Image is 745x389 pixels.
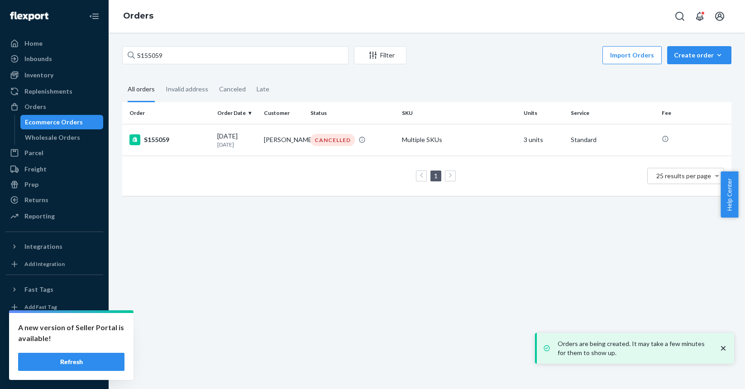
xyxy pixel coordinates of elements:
[719,344,728,353] svg: close toast
[671,7,689,25] button: Open Search Box
[122,46,349,64] input: Search orders
[5,68,103,82] a: Inventory
[674,51,725,60] div: Create order
[10,12,48,21] img: Flexport logo
[656,172,711,180] span: 25 results per page
[116,3,161,29] ol: breadcrumbs
[24,242,62,251] div: Integrations
[24,102,46,111] div: Orders
[658,102,731,124] th: Fee
[5,177,103,192] a: Prep
[711,7,729,25] button: Open account menu
[20,130,104,145] a: Wholesale Orders
[567,102,659,124] th: Service
[520,102,567,124] th: Units
[571,135,655,144] p: Standard
[24,285,53,294] div: Fast Tags
[24,260,65,268] div: Add Integration
[5,239,103,254] button: Integrations
[20,115,104,129] a: Ecommerce Orders
[24,180,38,189] div: Prep
[219,77,246,101] div: Canceled
[667,46,731,64] button: Create order
[129,134,210,145] div: S155059
[5,348,103,363] a: Help Center
[123,11,153,21] a: Orders
[24,195,48,204] div: Returns
[310,134,355,146] div: CANCELLED
[520,124,567,156] td: 3 units
[24,39,43,48] div: Home
[217,141,257,148] p: [DATE]
[24,165,47,174] div: Freight
[257,77,269,101] div: Late
[5,209,103,223] a: Reporting
[5,257,103,271] a: Add Integration
[602,46,662,64] button: Import Orders
[5,36,103,51] a: Home
[260,124,307,156] td: [PERSON_NAME]
[5,146,103,160] a: Parcel
[691,7,709,25] button: Open notifications
[122,102,214,124] th: Order
[24,212,55,221] div: Reporting
[354,46,406,64] button: Filter
[721,171,738,218] button: Help Center
[5,84,103,99] a: Replenishments
[398,124,520,156] td: Multiple SKUs
[5,333,103,347] a: Talk to Support
[5,282,103,297] button: Fast Tags
[5,162,103,176] a: Freight
[307,102,398,124] th: Status
[25,133,80,142] div: Wholesale Orders
[166,77,208,101] div: Invalid address
[5,300,103,314] a: Add Fast Tag
[24,87,72,96] div: Replenishments
[214,102,260,124] th: Order Date
[24,303,57,311] div: Add Fast Tag
[354,51,406,60] div: Filter
[18,322,124,344] p: A new version of Seller Portal is available!
[398,102,520,124] th: SKU
[432,172,439,180] a: Page 1 is your current page
[5,318,103,332] a: Settings
[24,71,53,80] div: Inventory
[24,148,43,157] div: Parcel
[24,54,52,63] div: Inbounds
[128,77,155,102] div: All orders
[25,118,83,127] div: Ecommerce Orders
[5,100,103,114] a: Orders
[18,353,124,371] button: Refresh
[264,109,303,117] div: Customer
[217,132,257,148] div: [DATE]
[5,52,103,66] a: Inbounds
[5,193,103,207] a: Returns
[85,7,103,25] button: Close Navigation
[5,364,103,378] button: Give Feedback
[558,339,710,357] p: Orders are being created. It may take a few minutes for them to show up.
